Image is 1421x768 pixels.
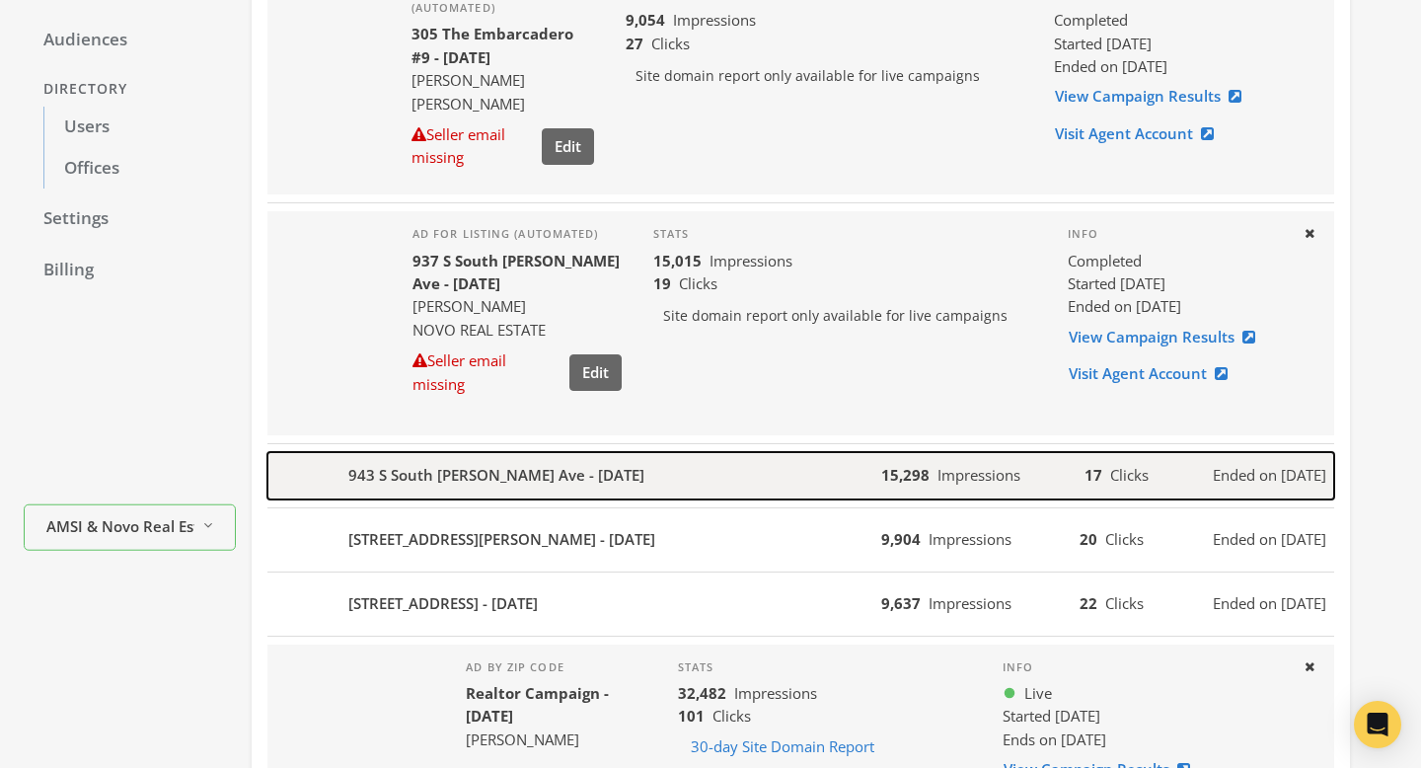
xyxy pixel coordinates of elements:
b: 937 S South [PERSON_NAME] Ave - [DATE] [412,251,620,293]
span: Impressions [734,683,817,703]
b: 22 [1080,593,1097,613]
a: Audiences [24,20,236,61]
span: Clicks [651,34,690,53]
p: Site domain report only available for live campaigns [626,55,1022,97]
span: Impressions [673,10,756,30]
a: View Campaign Results [1068,319,1268,355]
span: Live [1024,682,1052,705]
p: Site domain report only available for live campaigns [653,295,1036,337]
h4: Stats [653,227,1036,241]
span: Clicks [1110,465,1149,485]
span: Clicks [712,706,751,726]
span: Impressions [937,465,1020,485]
a: View Campaign Results [1054,78,1254,115]
a: Visit Agent Account [1054,115,1227,152]
button: AMSI & Novo Real Estate [24,504,236,551]
span: Impressions [929,593,1011,613]
div: Open Intercom Messenger [1354,701,1401,748]
b: 943 S South [PERSON_NAME] Ave - [DATE] [348,464,644,487]
h4: Info [1068,227,1287,241]
b: 101 [678,706,705,726]
b: 17 [1084,465,1102,485]
b: 9,904 [881,529,921,549]
b: [STREET_ADDRESS][PERSON_NAME] - [DATE] [348,528,655,551]
a: Offices [43,148,236,190]
b: 20 [1080,529,1097,549]
div: Directory [24,71,236,108]
h4: Ad for listing (automated) [412,227,622,241]
span: Ended on [DATE] [1054,56,1167,76]
div: [PERSON_NAME] [412,295,622,318]
span: AMSI & Novo Real Estate [46,514,194,537]
button: Edit [569,354,622,391]
div: Started [DATE] [1068,272,1287,295]
div: Seller email missing [412,349,561,396]
span: Clicks [1105,593,1144,613]
b: Realtor Campaign - [DATE] [466,683,609,726]
span: Ends on [DATE] [1003,730,1106,749]
a: Settings [24,198,236,240]
b: 305 The Embarcadero #9 - [DATE] [411,24,573,66]
span: Ended on [DATE] [1213,528,1326,551]
b: 15,015 [653,251,702,270]
b: [STREET_ADDRESS] - [DATE] [348,592,538,615]
span: Ended on [DATE] [1213,592,1326,615]
button: Edit [542,128,594,165]
b: 15,298 [881,465,930,485]
button: [STREET_ADDRESS] - [DATE]9,637Impressions22ClicksEnded on [DATE] [267,580,1334,628]
a: Billing [24,250,236,291]
b: 19 [653,273,671,293]
span: Clicks [679,273,717,293]
div: Seller email missing [411,123,534,170]
h4: Info [1003,660,1287,674]
span: completed [1054,9,1128,32]
span: Impressions [929,529,1011,549]
b: 9,054 [626,10,665,30]
span: Ended on [DATE] [1068,296,1181,316]
b: 32,482 [678,683,726,703]
a: Users [43,107,236,148]
button: 943 S South [PERSON_NAME] Ave - [DATE]15,298Impressions17ClicksEnded on [DATE] [267,452,1334,499]
a: Visit Agent Account [1068,355,1240,392]
div: Started [DATE] [1054,33,1287,55]
button: 30-day Site Domain Report [678,729,887,765]
span: completed [1068,250,1142,272]
span: Ended on [DATE] [1213,464,1326,487]
button: [STREET_ADDRESS][PERSON_NAME] - [DATE]9,904Impressions20ClicksEnded on [DATE] [267,516,1334,564]
span: Clicks [1105,529,1144,549]
div: NOVO REAL ESTATE [412,319,622,342]
div: [PERSON_NAME] [PERSON_NAME] [411,69,594,115]
span: Impressions [710,251,792,270]
h4: Stats [678,660,971,674]
b: 9,637 [881,593,921,613]
b: 27 [626,34,643,53]
h4: Ad by zip code [466,660,646,674]
div: [PERSON_NAME] [466,729,646,751]
div: Started [DATE] [1003,705,1287,728]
